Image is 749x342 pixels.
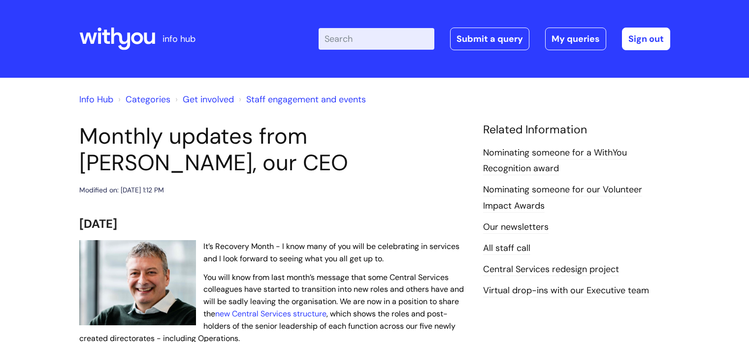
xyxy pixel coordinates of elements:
a: All staff call [483,242,530,255]
a: Categories [126,93,170,105]
a: Nominating someone for a WithYou Recognition award [483,147,627,175]
span: [DATE] [79,216,117,231]
a: Info Hub [79,93,113,105]
a: new Central Services structure [215,309,326,319]
li: Solution home [116,92,170,107]
li: Get involved [173,92,234,107]
h1: Monthly updates from [PERSON_NAME], our CEO [79,123,468,176]
a: My queries [545,28,606,50]
a: Nominating someone for our Volunteer Impact Awards [483,184,642,212]
p: info hub [163,31,195,47]
a: Virtual drop-ins with our Executive team [483,284,649,297]
a: Sign out [622,28,670,50]
li: Staff engagement and events [236,92,366,107]
a: Get involved [183,93,234,105]
img: WithYou Chief Executive Simon Phillips pictured looking at the camera and smiling [79,240,196,326]
div: Modified on: [DATE] 1:12 PM [79,184,164,196]
input: Search [319,28,434,50]
a: Our newsletters [483,221,549,234]
div: | - [319,28,670,50]
a: Staff engagement and events [246,93,366,105]
h4: Related Information [483,123,670,137]
a: Submit a query [450,28,529,50]
a: Central Services redesign project [483,263,619,276]
span: It’s Recovery Month - I know many of you will be celebrating in services and I look forward to se... [203,241,459,264]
